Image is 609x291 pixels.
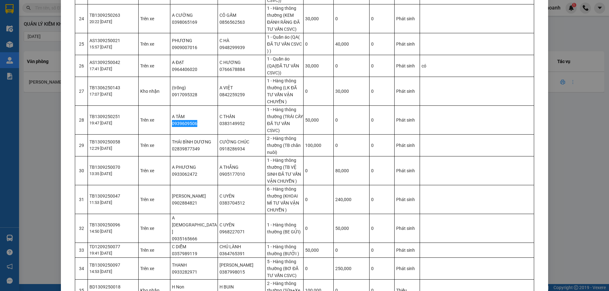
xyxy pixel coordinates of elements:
[420,55,534,77] td: có
[334,33,370,55] td: 40,000
[334,185,370,214] td: 240,000
[304,214,334,243] td: 0
[396,226,415,231] span: Phát sinh
[218,185,265,214] td: C UYÊN 0383704512
[140,117,154,123] span: Trên xe
[267,5,303,33] div: 1 - Hàng thông thường (KEM ĐÁNH RĂNG ĐÃ TƯ VẤN CSVC)
[370,214,395,243] td: 0
[370,4,395,33] td: 0
[370,77,395,105] td: 0
[304,185,334,214] td: 0
[89,59,138,66] div: AS1309250042
[170,55,218,77] td: A ĐẠT 0964406020
[396,63,415,68] span: Phát sinh
[218,214,265,243] td: C UYÊN 0968227071
[218,33,265,55] td: C HÀ 0948299939
[75,4,88,33] td: 24
[170,77,218,105] td: (trống) 0917095328
[334,214,370,243] td: 50,000
[267,258,303,279] div: 5 - Hàng thông thường (BƠ ĐÃ TƯ VẤN CSVC)
[140,143,154,148] span: Trên xe
[89,250,138,256] div: 19:41 [DATE]
[334,257,370,279] td: 250,000
[304,134,334,156] td: 100,000
[334,243,370,257] td: 0
[170,105,218,134] td: A TÂM 0939609506
[218,77,265,105] td: A VIỆT 0842259259
[140,63,154,68] span: Trên xe
[218,105,265,134] td: C THÂN 0383149952
[170,4,218,33] td: A CƯỜNG 0398065169
[370,33,395,55] td: 0
[75,134,88,156] td: 29
[75,105,88,134] td: 28
[170,185,218,214] td: [PERSON_NAME] 0902884821
[218,243,265,257] td: CHÚ LÀNH 0364765391
[170,134,218,156] td: THÁI BÌNH DƯƠNG 02839877349
[140,168,154,173] span: Trên xe
[170,214,218,243] td: A [DEMOGRAPHIC_DATA] 0935165666
[89,37,138,44] div: AS1309250021
[89,44,138,50] div: 15:57 [DATE]
[170,257,218,279] td: THANH 0933282971
[396,16,415,21] span: Phát sinh
[334,156,370,185] td: 80,000
[89,164,138,171] div: TB1309250070
[370,55,395,77] td: 0
[89,193,138,199] div: TB1309250047
[396,266,415,271] span: Phát sinh
[334,77,370,105] td: 30,000
[304,156,334,185] td: 0
[218,156,265,185] td: A THẮNG 0905177010
[89,19,138,25] div: 20:22 [DATE]
[75,156,88,185] td: 30
[170,156,218,185] td: A PHƯƠNG 0933062472
[89,91,138,98] div: 17:07 [DATE]
[89,221,138,228] div: TB1309250096
[170,243,218,257] td: C DIỄM 0357989119
[218,134,265,156] td: CƯỜNG CHÚC 0918286934
[218,4,265,33] td: CÔ GẤM 0856562563
[267,135,303,156] div: 2 - Hàng thông thường (TB chăn nuôi)
[75,77,88,105] td: 27
[75,257,88,279] td: 34
[396,197,415,202] span: Phát sinh
[370,243,395,257] td: 0
[89,138,138,145] div: TB1309250058
[75,214,88,243] td: 32
[267,106,303,134] div: 1 - Hàng thông thường (TRÁI CÂY ĐÃ TƯ VẤN CSVC)
[370,134,395,156] td: 0
[89,243,138,250] div: TD1209250077
[304,257,334,279] td: 0
[334,134,370,156] td: 0
[89,283,138,290] div: BD1309250018
[140,266,154,271] span: Trên xe
[75,185,88,214] td: 31
[140,41,154,47] span: Trên xe
[396,89,415,94] span: Phát sinh
[267,55,303,76] div: 1 - Quần áo (QA(ĐÃ TƯ VẤN CSVC))
[89,269,138,275] div: 14:53 [DATE]
[267,77,303,105] div: 1 - Hàng thông thường (LK ĐÃ TƯ VẤN VẬN CHUYỂN )
[334,55,370,77] td: 0
[304,33,334,55] td: 0
[89,120,138,126] div: 19:47 [DATE]
[396,168,415,173] span: Phát sinh
[370,185,395,214] td: 0
[396,143,415,148] span: Phát sinh
[89,66,138,72] div: 17:41 [DATE]
[370,105,395,134] td: 0
[75,243,88,257] td: 33
[140,197,154,202] span: Trên xe
[396,117,415,123] span: Phát sinh
[304,4,334,33] td: 30,000
[267,243,303,257] div: 1 - Hàng thông thường (BƯỞI )
[170,33,218,55] td: PHƯƠNG 0909007016
[140,16,154,21] span: Trên xe
[218,55,265,77] td: C HƯƠNG 0766678884
[89,145,138,152] div: 12:29 [DATE]
[140,89,160,94] span: Kho nhận
[89,113,138,120] div: TB1309250251
[396,248,415,253] span: Phát sinh
[304,55,334,77] td: 30,000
